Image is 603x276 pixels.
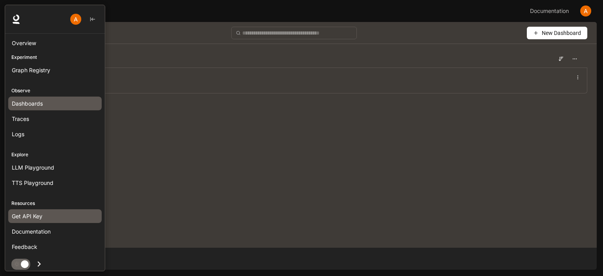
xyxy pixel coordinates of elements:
[8,127,102,141] a: Logs
[8,36,102,50] a: Overview
[8,225,102,238] a: Documentation
[12,227,51,236] span: Documentation
[578,3,594,19] button: User avatar
[26,3,69,19] button: All workspaces
[8,176,102,190] a: TTS Playground
[542,29,581,37] span: New Dashboard
[5,151,105,158] p: Explore
[12,39,36,47] span: Overview
[12,99,43,108] span: Dashboards
[12,130,24,138] span: Logs
[5,54,105,61] p: Experiment
[12,163,54,172] span: LLM Playground
[527,27,587,39] button: New Dashboard
[8,112,102,126] a: Traces
[12,115,29,123] span: Traces
[527,3,575,19] a: Documentation
[12,243,37,251] span: Feedback
[68,11,84,27] button: User avatar
[12,212,42,220] span: Get API Key
[8,209,102,223] a: Get API Key
[6,4,20,18] button: open drawer
[12,66,50,74] span: Graph Registry
[580,5,591,16] img: User avatar
[30,256,48,272] button: Open drawer
[8,97,102,110] a: Dashboards
[12,179,53,187] span: TTS Playground
[8,161,102,174] a: LLM Playground
[530,6,569,16] span: Documentation
[21,260,29,268] span: Dark mode toggle
[8,63,102,77] a: Graph Registry
[5,87,105,94] p: Observe
[5,200,105,207] p: Resources
[8,240,102,254] a: Feedback
[70,14,81,25] img: User avatar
